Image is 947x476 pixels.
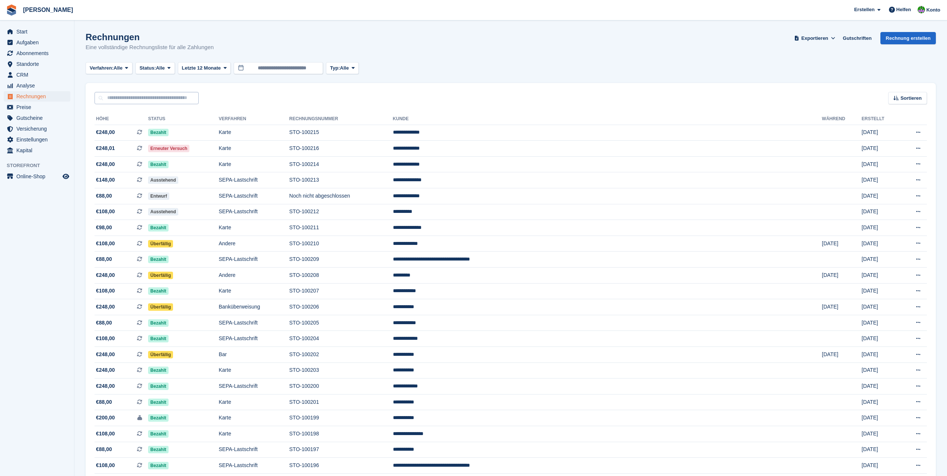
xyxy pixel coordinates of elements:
span: €108,00 [96,208,115,215]
a: Vorschau-Shop [61,172,70,181]
span: Bezahlt [148,335,169,342]
td: SEPA-Lastschrift [219,204,289,220]
td: STO-100201 [289,394,393,410]
td: [DATE] [862,442,900,458]
td: Karte [219,410,289,426]
td: [DATE] [862,172,900,188]
span: €248,00 [96,351,115,358]
th: Während [822,113,862,125]
span: Ausstehend [148,208,178,215]
a: menu [4,145,70,156]
span: Bezahlt [148,224,169,231]
td: STO-100212 [289,204,393,220]
span: Bezahlt [148,430,169,438]
span: Bezahlt [148,129,169,136]
td: [DATE] [862,378,900,394]
span: Exportieren [802,35,828,42]
td: Andere [219,236,289,252]
td: STO-100207 [289,283,393,299]
td: SEPA-Lastschrift [219,172,289,188]
span: Abonnements [16,48,61,58]
td: [DATE] [822,347,862,363]
span: Helfen [896,6,911,13]
td: [DATE] [862,426,900,442]
td: [DATE] [862,394,900,410]
span: Sortieren [900,95,922,102]
span: Verfahren: [90,64,113,72]
span: €88,00 [96,319,112,327]
td: [DATE] [862,458,900,474]
span: Überfällig [148,240,173,247]
td: STO-100196 [289,458,393,474]
td: SEPA-Lastschrift [219,315,289,331]
td: SEPA-Lastschrift [219,378,289,394]
td: Andere [219,268,289,284]
td: Karte [219,220,289,236]
span: €248,01 [96,144,115,152]
a: menu [4,102,70,112]
td: STO-100211 [289,220,393,236]
span: Einstellungen [16,134,61,145]
span: Bezahlt [148,256,169,263]
td: [DATE] [862,204,900,220]
span: Ausstehend [148,176,178,184]
img: Kirsten May-Schäfer [918,6,925,13]
td: [DATE] [862,331,900,347]
span: Bezahlt [148,161,169,168]
a: menu [4,37,70,48]
h1: Rechnungen [86,32,214,42]
button: Exportieren [793,32,837,44]
th: Höhe [95,113,148,125]
th: Status [148,113,219,125]
td: SEPA-Lastschrift [219,188,289,204]
span: Alle [340,64,349,72]
span: Bezahlt [148,399,169,406]
td: STO-100214 [289,156,393,172]
td: [DATE] [862,236,900,252]
td: Bar [219,347,289,363]
td: [DATE] [822,268,862,284]
span: Analyse [16,80,61,91]
a: Rechnung erstellen [880,32,936,44]
span: Überfällig [148,272,173,279]
span: €88,00 [96,255,112,263]
button: Status: Alle [135,62,175,74]
button: Typ: Alle [326,62,359,74]
span: €108,00 [96,240,115,247]
span: Storefront [7,162,74,169]
a: Speisekarte [4,171,70,182]
td: STO-100216 [289,141,393,157]
span: Erneuter Versuch [148,145,189,152]
span: Kapital [16,145,61,156]
td: SEPA-Lastschrift [219,458,289,474]
td: [DATE] [862,283,900,299]
td: STO-100199 [289,410,393,426]
a: menu [4,26,70,37]
span: Online-Shop [16,171,61,182]
span: Bezahlt [148,367,169,374]
td: [DATE] [862,156,900,172]
td: [DATE] [862,315,900,331]
span: Bezahlt [148,287,169,295]
span: Bezahlt [148,462,169,469]
td: [DATE] [862,188,900,204]
span: €248,00 [96,128,115,136]
span: Bezahlt [148,414,169,422]
td: STO-100208 [289,268,393,284]
span: €108,00 [96,335,115,342]
td: SEPA-Lastschrift [219,252,289,268]
td: [DATE] [862,220,900,236]
td: SEPA-Lastschrift [219,442,289,458]
a: menu [4,59,70,69]
td: [DATE] [862,252,900,268]
span: Alle [156,64,165,72]
a: menu [4,134,70,145]
span: €88,00 [96,445,112,453]
td: [DATE] [862,141,900,157]
td: [DATE] [862,410,900,426]
a: [PERSON_NAME] [20,4,76,16]
span: Rechnungen [16,91,61,102]
a: menu [4,124,70,134]
span: Entwurf [148,192,169,200]
span: Alle [113,64,122,72]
